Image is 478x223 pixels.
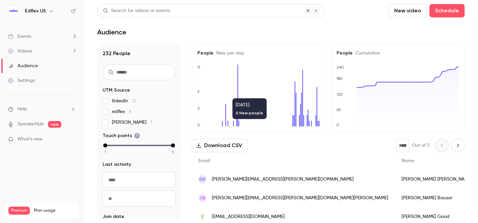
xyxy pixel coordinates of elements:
[8,207,30,215] span: Premium
[17,121,44,128] a: SpeakerHub
[197,123,200,127] text: 0
[402,158,414,163] span: Name
[103,172,176,188] input: From
[103,191,176,207] input: To
[8,106,76,113] li: help-dropdown-opener
[212,176,354,183] span: [PERSON_NAME][EMAIL_ADDRESS][PERSON_NAME][DOMAIN_NAME]
[151,120,152,125] span: 1
[389,4,427,17] button: New video
[198,158,210,163] span: Email
[336,123,339,127] text: 0
[336,92,343,97] text: 120
[192,139,248,152] button: Download CSV
[171,143,175,147] div: max
[97,28,126,36] h1: Audience
[198,213,206,221] img: intellezy.com
[103,49,176,58] h1: 232 People
[451,139,465,152] button: Next page
[132,99,136,103] span: 12
[337,65,344,70] text: 240
[197,106,200,111] text: 3
[112,98,136,104] span: linkedin
[112,108,132,115] span: edflex
[336,76,343,81] text: 180
[25,8,46,14] h6: Edflex US
[336,107,341,112] text: 60
[337,50,459,57] h5: People
[214,51,244,55] span: New per day
[197,50,320,57] h5: People
[172,149,174,155] span: 5
[103,7,170,14] div: Search for videos or events
[17,136,43,143] span: What's new
[8,77,35,84] div: Settings
[103,213,124,220] span: Join date
[68,136,76,142] iframe: Noticeable Trigger
[197,89,200,94] text: 6
[212,195,388,202] span: [PERSON_NAME][EMAIL_ADDRESS][PERSON_NAME][DOMAIN_NAME][PERSON_NAME]
[103,143,107,147] div: min
[34,208,75,213] span: Plan usage
[105,149,106,155] span: 1
[103,87,130,94] span: UTM Source
[8,33,31,40] div: Events
[8,48,32,54] div: Videos
[8,63,38,69] div: Audience
[200,195,205,201] span: CB
[129,109,132,114] span: 6
[412,142,430,149] p: Out of 5
[199,176,205,182] span: DD
[197,65,200,70] text: 11
[212,213,285,220] span: [EMAIL_ADDRESS][DOMAIN_NAME]
[353,51,380,55] span: Cumulative
[48,121,61,128] span: new
[103,132,140,139] span: Touch points
[112,119,152,126] span: [PERSON_NAME]
[429,4,465,17] button: Schedule
[8,6,19,16] img: Edflex US
[17,106,27,113] span: Help
[103,161,131,168] span: Last activity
